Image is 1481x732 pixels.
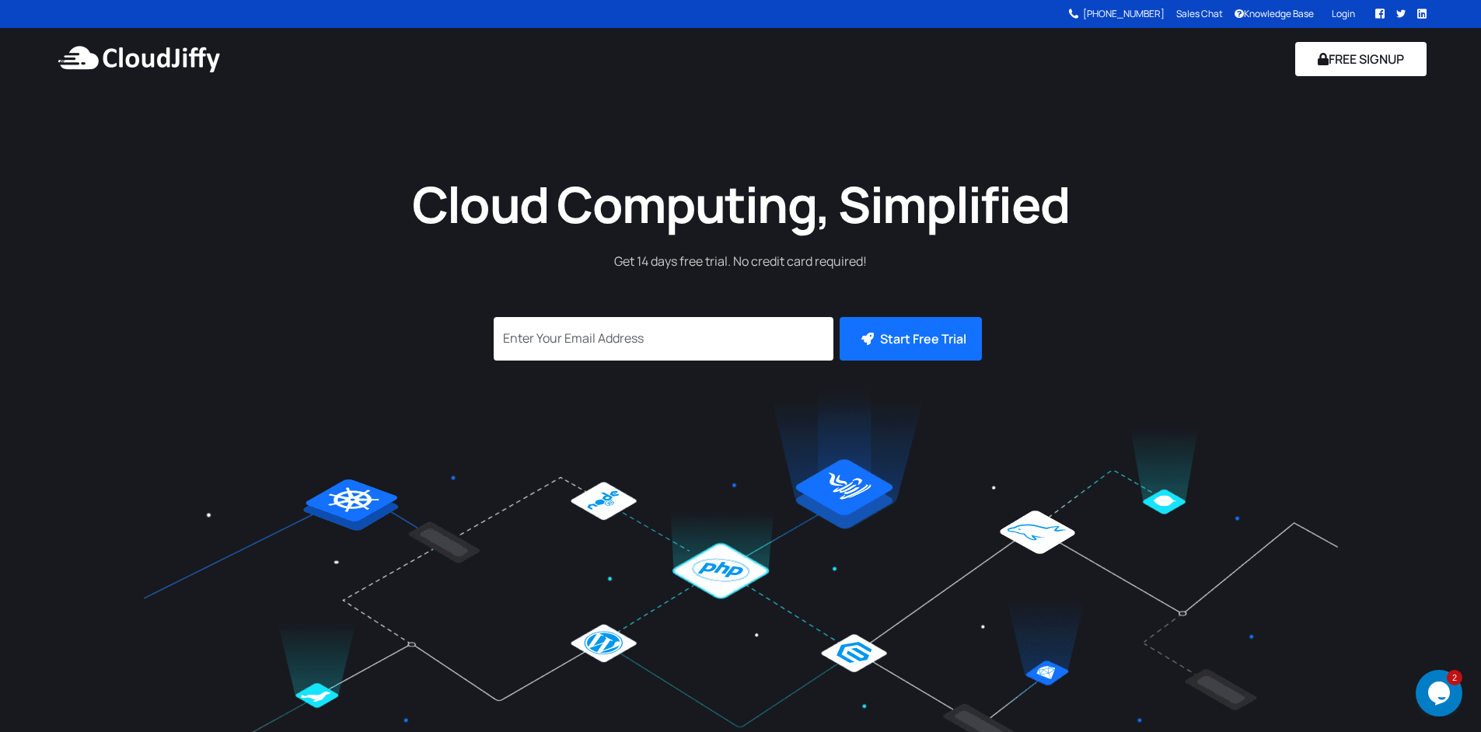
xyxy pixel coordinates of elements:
a: Sales Chat [1172,7,1228,20]
p: Get 14 days free trial. No credit card required! [527,252,955,272]
a: [PHONE_NUMBER] [1078,9,1170,19]
span: FREE SIGNUP [1318,53,1404,65]
button: Start Free Trial [840,317,982,361]
img: Cloudjiffy [54,36,223,82]
a: Login [1326,7,1360,20]
input: Enter Your Email Address [494,317,833,361]
iframe: chat widget [1416,670,1465,716]
h1: Cloud Computing, Simplified [391,172,1091,236]
a: FREE SIGNUP [1295,42,1427,76]
a: Knowledge Base [1229,7,1319,20]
